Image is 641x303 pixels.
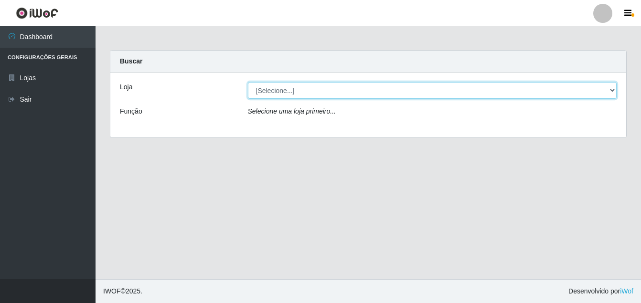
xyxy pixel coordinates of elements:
[620,287,633,295] a: iWof
[103,287,121,295] span: IWOF
[120,82,132,92] label: Loja
[568,286,633,296] span: Desenvolvido por
[16,7,58,19] img: CoreUI Logo
[120,57,142,65] strong: Buscar
[103,286,142,296] span: © 2025 .
[248,107,336,115] i: Selecione uma loja primeiro...
[120,106,142,116] label: Função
